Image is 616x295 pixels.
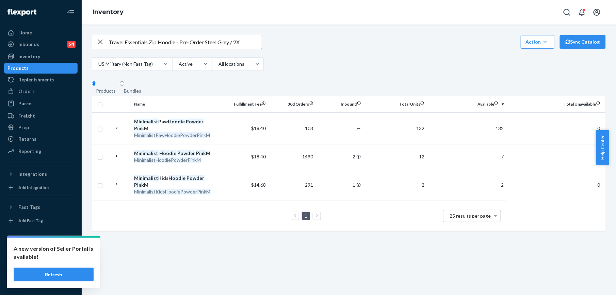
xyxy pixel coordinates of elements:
[598,125,600,131] span: 0
[269,144,316,169] td: 1490
[134,175,218,188] div: Kids M
[134,189,211,195] em: MinimalistKidsHoodiePowderPinkM
[4,86,78,97] a: Orders
[427,96,506,112] th: Available
[4,146,78,157] a: Reporting
[18,218,43,223] div: Add Fast Tag
[269,96,316,112] th: 30d Orders
[422,182,424,188] span: 2
[4,241,78,252] a: Settings
[18,100,33,107] div: Parcel
[134,182,144,188] em: Pink
[596,130,609,165] button: Help Center
[501,154,504,159] span: 7
[134,118,218,132] div: Paw M
[132,96,221,112] th: Name
[244,61,245,67] input: All locations
[18,171,47,177] div: Integrations
[87,2,129,22] ol: breadcrumbs
[316,144,364,169] td: 2
[251,125,266,131] span: $18.40
[7,9,36,16] img: Flexport logo
[4,169,78,180] button: Integrations
[18,148,41,155] div: Reporting
[178,150,195,156] em: Powder
[18,124,29,131] div: Prep
[168,119,185,124] em: Hoodie
[221,96,269,112] th: Fulfillment Fee
[316,96,364,112] th: Inbound
[4,63,78,74] a: Products
[98,61,152,67] div: US Military (Non Fast Tag)
[4,264,78,275] a: Help Center
[526,38,549,45] div: Action
[109,35,262,49] input: Search inventory by name or sku
[124,88,141,94] div: Bundles
[269,169,316,201] td: 291
[196,150,206,156] em: Pink
[4,39,78,50] a: Inbounds24
[598,182,600,188] span: 0
[179,61,192,67] div: Active
[4,122,78,133] a: Prep
[416,125,424,131] span: 132
[4,253,78,264] a: Talk to Support
[64,5,78,19] button: Close Navigation
[18,136,36,142] div: Returns
[590,5,604,19] button: Open account menu
[450,213,491,219] span: 25 results per page
[560,5,574,19] button: Open Search Box
[316,169,364,201] td: 1
[134,125,144,131] em: Pink
[4,182,78,193] a: Add Integration
[269,112,316,144] td: 103
[120,81,124,86] input: Bundles
[419,154,424,159] span: 12
[134,150,218,157] div: M
[134,157,201,163] em: MinimalistHoodiePowderPinkM
[67,41,76,48] div: 24
[4,27,78,38] a: Home
[7,65,29,72] div: Products
[521,35,554,49] button: Action
[14,245,94,261] p: A new version of Seller Portal is available!
[4,51,78,62] a: Inventory
[357,125,361,131] span: —
[96,88,116,94] div: Products
[575,5,589,19] button: Open notifications
[4,98,78,109] a: Parcel
[134,175,159,181] em: Minimalist
[18,76,54,83] div: Replenishments
[501,182,504,188] span: 2
[92,81,96,86] input: Products
[18,185,49,190] div: Add Integration
[169,175,186,181] em: Hoodie
[4,202,78,213] button: Fast Tags
[134,132,210,138] em: MinimalistPawHoodiePowderPinkM
[18,41,39,48] div: Inbounds
[18,29,32,36] div: Home
[4,134,78,144] a: Returns
[153,61,153,67] input: US Military (Non Fast Tag)
[218,61,244,67] div: All locations
[560,35,606,49] button: Sync Catalog
[364,96,427,112] th: Total Units
[18,204,40,211] div: Fast Tags
[251,182,266,188] span: $14.68
[18,53,40,60] div: Inventory
[303,213,309,219] a: Page 1 is your current page
[18,112,35,119] div: Freight
[4,276,78,287] button: Give Feedback
[4,215,78,226] a: Add Fast Tag
[4,110,78,121] a: Freight
[134,150,159,156] em: Minimalist
[18,88,35,95] div: Orders
[4,74,78,85] a: Replenishments
[186,119,204,124] em: Powder
[187,175,205,181] em: Powder
[496,125,504,131] span: 132
[160,150,177,156] em: Hoodie
[251,154,266,159] span: $18.40
[134,119,159,124] em: Minimalist
[506,96,606,112] th: Total Unavailable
